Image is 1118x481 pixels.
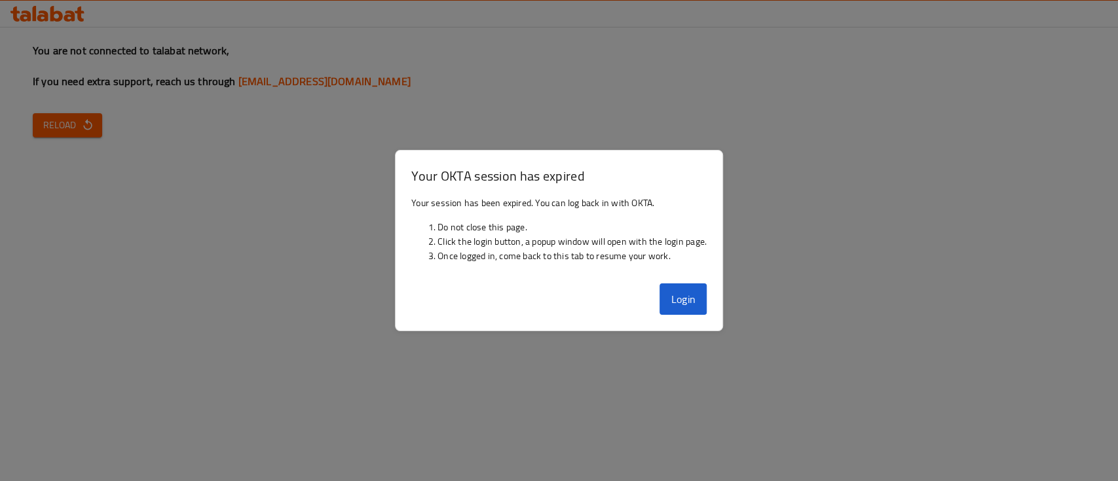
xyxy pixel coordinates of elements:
[411,166,707,185] h3: Your OKTA session has expired
[438,220,707,234] li: Do not close this page.
[438,249,707,263] li: Once logged in, come back to this tab to resume your work.
[660,283,707,315] button: Login
[396,190,722,278] div: Your session has been expired. You can log back in with OKTA.
[438,234,707,249] li: Click the login button, a popup window will open with the login page.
